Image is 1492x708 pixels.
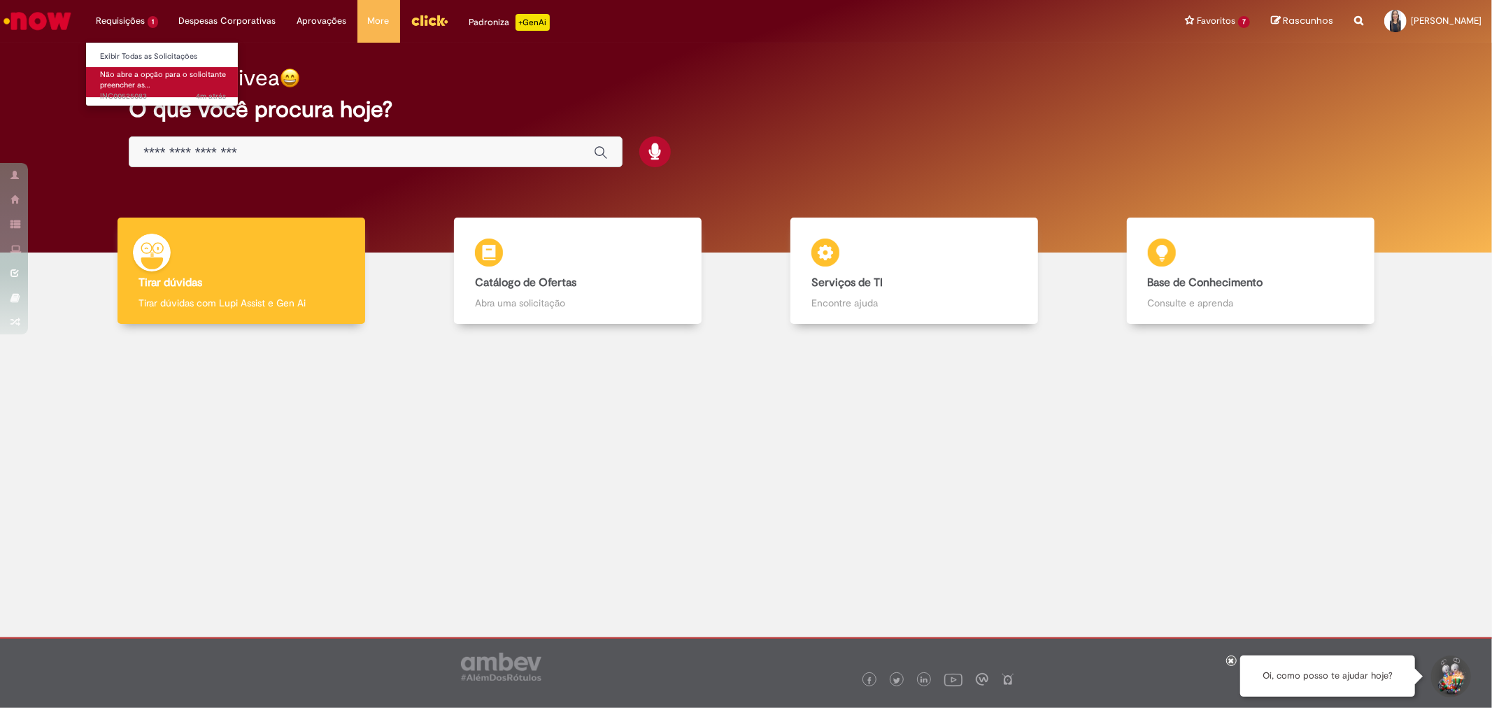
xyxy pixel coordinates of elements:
img: ServiceNow [1,7,73,35]
img: logo_footer_youtube.png [944,670,962,688]
img: logo_footer_facebook.png [866,677,873,684]
img: click_logo_yellow_360x200.png [411,10,448,31]
h2: O que você procura hoje? [129,97,1363,122]
a: Base de Conhecimento Consulte e aprenda [1082,218,1419,325]
a: Catálogo de Ofertas Abra uma solicitação [410,218,746,325]
span: Favoritos [1197,14,1235,28]
b: Catálogo de Ofertas [475,276,576,290]
span: Requisições [96,14,145,28]
span: 4m atrás [196,91,226,101]
img: logo_footer_twitter.png [893,677,900,684]
img: logo_footer_ambev_rotulo_gray.png [461,653,541,681]
p: Abra uma solicitação [475,296,681,310]
span: Despesas Corporativas [179,14,276,28]
a: Aberto INC00525083 : Não abre a opção para o solicitante preencher as informações pendentes [86,67,240,97]
a: Serviços de TI Encontre ajuda [746,218,1083,325]
a: Rascunhos [1271,15,1333,28]
img: logo_footer_workplace.png [976,673,988,686]
b: Base de Conhecimento [1148,276,1263,290]
p: +GenAi [516,14,550,31]
img: logo_footer_linkedin.png [921,677,928,685]
span: [PERSON_NAME] [1411,15,1482,27]
img: logo_footer_naosei.png [1002,673,1014,686]
img: happy-face.png [280,68,300,88]
a: Tirar dúvidas Tirar dúvidas com Lupi Assist e Gen Ai [73,218,410,325]
div: Padroniza [469,14,550,31]
p: Consulte e aprenda [1148,296,1354,310]
div: Oi, como posso te ajudar hoje? [1240,656,1415,697]
p: Encontre ajuda [811,296,1017,310]
span: 7 [1238,16,1250,28]
b: Serviços de TI [811,276,883,290]
span: Não abre a opção para o solicitante preencher as… [100,69,226,91]
button: Iniciar Conversa de Suporte [1429,656,1471,698]
time: 30/09/2025 10:45:20 [196,91,226,101]
span: More [368,14,390,28]
b: Tirar dúvidas [138,276,202,290]
ul: Requisições [85,42,239,106]
p: Tirar dúvidas com Lupi Assist e Gen Ai [138,296,344,310]
span: Rascunhos [1283,14,1333,27]
span: Aprovações [297,14,347,28]
a: Exibir Todas as Solicitações [86,49,240,64]
span: INC00525083 [100,91,226,102]
span: 1 [148,16,158,28]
